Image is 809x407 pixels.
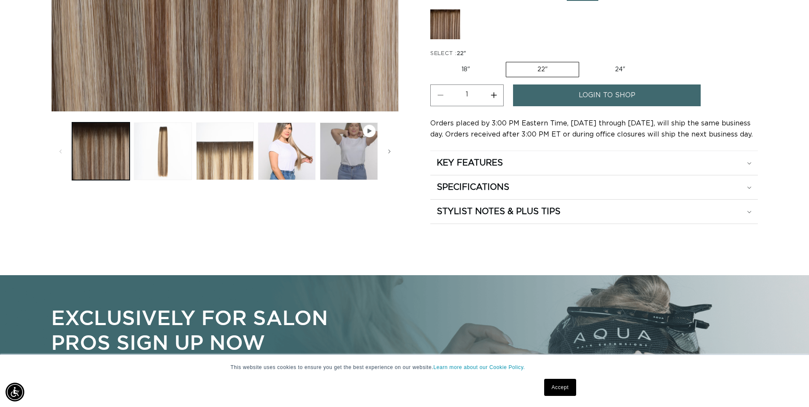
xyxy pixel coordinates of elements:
button: Load image 1 in gallery view [72,122,130,180]
a: login to shop [513,84,701,106]
button: Load image 3 in gallery view [196,122,254,180]
label: 22" [506,62,579,77]
span: 22" [457,51,467,56]
label: 24" [584,62,656,77]
a: Learn more about our Cookie Policy. [433,364,525,370]
h2: KEY FEATURES [437,157,503,169]
button: Load image 4 in gallery view [258,122,316,180]
button: Slide right [380,142,399,161]
summary: SPECIFICATIONS [430,175,758,199]
div: Accessibility Menu [6,383,24,401]
label: 18" [430,62,501,77]
a: Accept [544,379,576,396]
button: Play video 1 in gallery view [320,122,377,180]
p: This website uses cookies to ensure you get the best experience on our website. [231,363,579,371]
span: Orders placed by 3:00 PM Eastern Time, [DATE] through [DATE], will ship the same business day. Or... [430,120,753,138]
img: Como Root Tap - Q Weft [430,9,460,39]
button: Slide left [51,142,70,161]
a: Como Root Tap - Q Weft [430,9,460,44]
h2: SPECIFICATIONS [437,182,509,193]
summary: KEY FEATURES [430,151,758,175]
button: Load image 2 in gallery view [134,122,191,180]
iframe: Chat Widget [766,366,809,407]
summary: STYLIST NOTES & PLUS TIPS [430,200,758,224]
legend: SELECT : [430,49,467,58]
p: Exclusively for Salon Pros Sign Up Now [51,305,345,354]
h2: STYLIST NOTES & PLUS TIPS [437,206,560,217]
span: login to shop [579,84,635,106]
